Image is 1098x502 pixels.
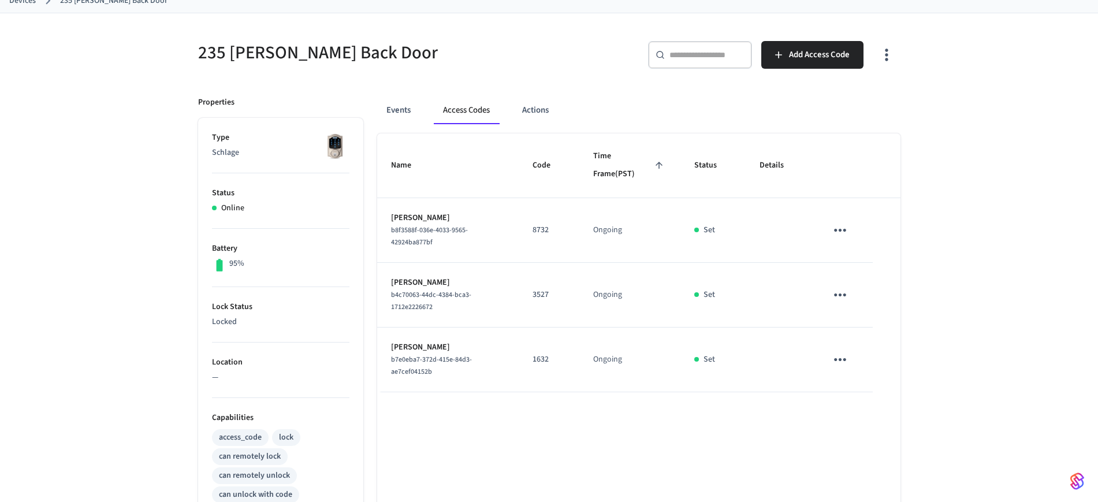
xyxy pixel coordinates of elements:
[212,301,349,313] p: Lock Status
[219,432,262,444] div: access_code
[533,289,565,301] p: 3527
[391,290,471,312] span: b4c70063-44dc-4384-bca3-1712e2226672
[212,147,349,159] p: Schlage
[212,132,349,144] p: Type
[198,41,542,65] h5: 235 [PERSON_NAME] Back Door
[760,157,799,174] span: Details
[212,356,349,369] p: Location
[391,341,505,354] p: [PERSON_NAME]
[198,96,235,109] p: Properties
[391,277,505,289] p: [PERSON_NAME]
[221,202,244,214] p: Online
[229,258,244,270] p: 95%
[377,96,900,124] div: ant example
[391,212,505,224] p: [PERSON_NAME]
[513,96,558,124] button: Actions
[321,132,349,161] img: Schlage Sense Smart Deadbolt with Camelot Trim, Front
[377,96,420,124] button: Events
[279,432,293,444] div: lock
[579,198,681,263] td: Ongoing
[579,263,681,328] td: Ongoing
[533,224,565,236] p: 8732
[533,354,565,366] p: 1632
[533,157,565,174] span: Code
[212,243,349,255] p: Battery
[434,96,499,124] button: Access Codes
[391,355,472,377] span: b7e0eba7-372d-415e-84d3-ae7cef04152b
[212,187,349,199] p: Status
[579,328,681,392] td: Ongoing
[761,41,863,69] button: Add Access Code
[391,225,468,247] span: b8f3588f-036e-4033-9565-42924ba877bf
[212,371,349,384] p: —
[212,316,349,328] p: Locked
[1070,472,1084,490] img: SeamLogoGradient.69752ec5.svg
[219,451,281,463] div: can remotely lock
[593,147,667,184] span: Time Frame(PST)
[219,489,292,501] div: can unlock with code
[694,157,732,174] span: Status
[704,354,715,366] p: Set
[704,224,715,236] p: Set
[377,133,900,392] table: sticky table
[391,157,426,174] span: Name
[219,470,290,482] div: can remotely unlock
[789,47,850,62] span: Add Access Code
[704,289,715,301] p: Set
[212,412,349,424] p: Capabilities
